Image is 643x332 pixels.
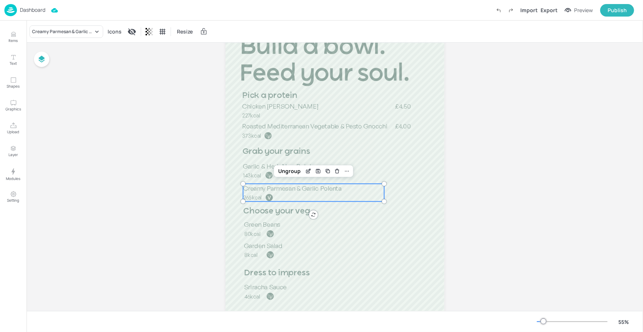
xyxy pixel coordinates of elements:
[275,166,304,176] div: Ungroup
[304,166,313,176] div: Edit Item
[313,166,323,176] div: Save Layout
[395,122,410,130] span: £4.00
[608,6,627,14] div: Publish
[126,26,138,38] div: Display condition
[323,166,332,176] div: Duplicate
[615,318,633,326] div: 55 %
[243,207,310,216] span: Choose your veg
[242,132,261,139] span: 373kcal
[175,28,194,35] span: Resize
[106,26,123,38] div: Icons
[242,112,260,119] span: 227kcal
[242,92,298,100] span: Pick a protein
[560,5,597,16] button: Preview
[395,102,411,110] span: £4.50
[244,230,261,237] span: 80kcal
[243,172,261,179] span: 143kcal
[242,122,387,130] span: Roasted Mediterranean Vegetable & Pesto Gnocchi
[243,162,322,170] span: Garlic & Herb New Potatoes
[242,102,318,110] span: Chicken [PERSON_NAME]
[574,6,593,14] div: Preview
[243,184,341,193] span: Creamy Parmesan & Garlic Polenta
[541,6,558,14] div: Export
[244,241,282,250] span: Garden Salad
[244,269,310,278] span: Dress to impress
[244,293,260,300] span: 46kcal
[32,28,93,35] div: Creamy Parmesan & Garlic Polenta
[242,148,310,156] span: Grab your grains
[20,7,45,13] p: Dashboard
[244,251,257,258] span: 8kcal
[332,166,342,176] div: Delete
[4,4,17,16] img: logo-86c26b7e.jpg
[600,4,634,17] button: Publish
[505,4,517,17] label: Redo (Ctrl + Y)
[520,6,538,14] div: Import
[492,4,505,17] label: Undo (Ctrl + Z)
[244,283,287,291] span: Sriracha Sauce
[243,194,262,201] span: 265kcal
[244,220,280,229] span: Green Beans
